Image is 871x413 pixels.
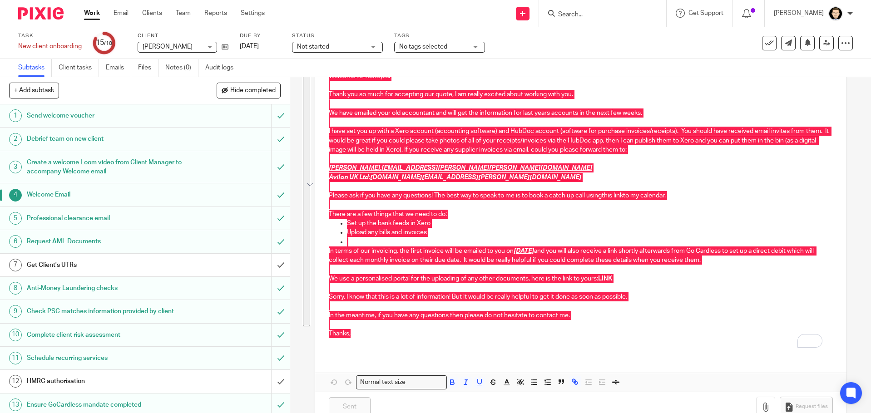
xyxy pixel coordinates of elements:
[602,192,623,199] a: this link
[329,90,833,99] p: Thank you so much for accepting our quote, I am really excited about working with you.
[204,9,227,18] a: Reports
[828,6,843,21] img: DavidBlack.format_png.resize_200x.png
[688,10,723,16] span: Get Support
[598,275,612,282] strong: LINK
[114,9,129,18] a: Email
[104,41,112,46] small: /18
[18,32,82,39] label: Task
[165,59,198,77] a: Notes (0)
[9,398,22,411] div: 13
[142,9,162,18] a: Clients
[217,83,281,98] button: Hide completed
[27,398,184,412] h1: Ensure GoCardless mandate completed
[18,59,52,77] a: Subtasks
[27,132,184,146] h1: Debrief team on new client
[409,378,441,387] input: Search for option
[27,211,184,225] h1: Professional clearance email
[18,7,64,20] img: Pixie
[176,9,191,18] a: Team
[230,87,276,94] span: Hide completed
[358,378,408,387] span: Normal text size
[27,109,184,123] h1: Send welcome voucher
[96,38,112,48] div: 15
[9,375,22,388] div: 12
[240,43,259,49] span: [DATE]
[143,44,193,50] span: [PERSON_NAME]
[347,219,833,228] p: Set up the bank feeds in Xero
[381,165,592,171] a: [EMAIL_ADDRESS][PERSON_NAME][PERSON_NAME][DOMAIN_NAME]
[9,329,22,341] div: 10
[9,235,22,248] div: 6
[9,189,22,202] div: 4
[329,292,833,301] p: Sorry, I know that this is a lot of information! But it would be really helpful to get it done as...
[205,59,240,77] a: Audit logs
[356,375,447,389] div: Search for option
[27,328,184,342] h1: Complete client risk assessment
[399,44,447,50] span: No tags selected
[27,374,184,388] h1: HMRC authorisation
[84,9,100,18] a: Work
[138,32,228,39] label: Client
[514,248,534,254] u: [DATE]
[329,191,833,200] p: Please ask if you have any questions! The best way to speak to me is to book a catch up call usin...
[292,32,383,39] label: Status
[59,59,99,77] a: Client tasks
[27,235,184,248] h1: Request AML Documents
[329,165,381,171] u: [PERSON_NAME]:
[9,212,22,225] div: 5
[329,127,833,154] p: I have set you up with a Xero account (accounting software) and HubDoc account (software for purc...
[27,156,184,179] h1: Create a welcome Loom video from Client Manager to accompany Welcome email
[9,259,22,271] div: 7
[106,59,131,77] a: Emails
[18,42,82,51] div: New client onboarding
[27,351,184,365] h1: Schedule recurring services
[9,161,22,173] div: 3
[9,352,22,364] div: 11
[329,174,370,181] u: Avilon UK Ltd:
[297,44,329,50] span: Not started
[774,9,824,18] p: [PERSON_NAME]
[9,305,22,318] div: 9
[27,188,184,202] h1: Welcome Email
[9,109,22,122] div: 1
[9,83,59,98] button: + Add subtask
[27,281,184,295] h1: Anti-Money Laundering checks
[329,274,833,283] p: We use a personalised portal for the uploading of any other documents, here is the link to yours:
[329,246,833,265] p: In terms of our invoicing, the first invoice will be emailed to you on and you will also receive ...
[329,329,833,338] p: Thanks,
[9,282,22,295] div: 8
[138,59,158,77] a: Files
[27,305,184,318] h1: Check PSC matches information provided by client
[329,108,833,118] p: We have emailed your old accountant and will get the information for last years accounts in the n...
[329,210,833,219] p: There are a few things that we need to do:
[557,11,639,19] input: Search
[347,228,833,237] p: Upload any bills and invoices
[9,133,22,146] div: 2
[796,403,828,410] span: Request files
[329,311,833,320] p: In the meantime, if you have any questions then please do not hesitate to contact me.
[240,32,281,39] label: Due by
[27,258,184,272] h1: Get Client's UTRs
[394,32,485,39] label: Tags
[315,44,846,354] div: To enrich screen reader interactions, please activate Accessibility in Grammarly extension settings
[370,174,581,181] a: [DOMAIN_NAME][EMAIL_ADDRESS][PERSON_NAME][DOMAIN_NAME]
[241,9,265,18] a: Settings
